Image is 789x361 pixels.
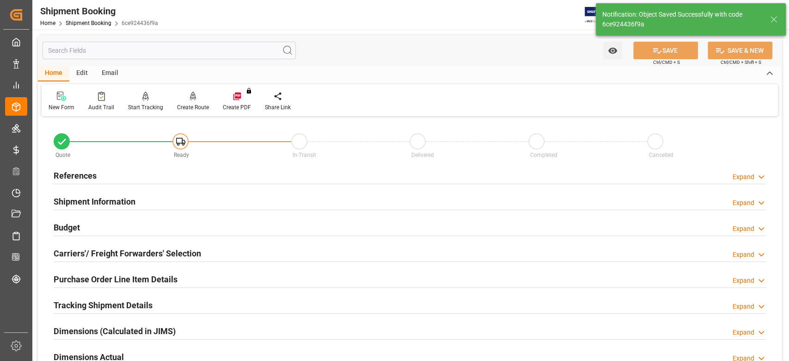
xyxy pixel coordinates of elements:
[733,302,754,311] div: Expand
[43,42,296,59] input: Search Fields
[653,59,680,66] span: Ctrl/CMD + S
[54,299,153,311] h2: Tracking Shipment Details
[585,7,617,23] img: Exertis%20JAM%20-%20Email%20Logo.jpg_1722504956.jpg
[69,66,95,81] div: Edit
[54,221,80,234] h2: Budget
[265,103,291,112] div: Share Link
[733,328,754,337] div: Expand
[177,103,209,112] div: Create Route
[733,250,754,260] div: Expand
[38,66,69,81] div: Home
[733,224,754,234] div: Expand
[54,273,177,286] h2: Purchase Order Line Item Details
[733,198,754,208] div: Expand
[54,247,201,260] h2: Carriers'/ Freight Forwarders' Selection
[174,152,189,158] span: Ready
[40,20,55,26] a: Home
[66,20,111,26] a: Shipment Booking
[633,42,698,59] button: SAVE
[530,152,557,158] span: Completed
[603,42,622,59] button: open menu
[411,152,434,158] span: Delivered
[293,152,316,158] span: In-Transit
[54,195,135,208] h2: Shipment Information
[733,172,754,182] div: Expand
[708,42,772,59] button: SAVE & NEW
[95,66,125,81] div: Email
[649,152,673,158] span: Cancelled
[733,276,754,286] div: Expand
[88,103,114,112] div: Audit Trail
[721,59,761,66] span: Ctrl/CMD + Shift + S
[49,103,74,112] div: New Form
[55,152,70,158] span: Quote
[602,10,761,29] div: Notification: Object Saved Successfully with code 6ce924436f9a
[54,325,176,337] h2: Dimensions (Calculated in JIMS)
[128,103,163,112] div: Start Tracking
[40,4,158,18] div: Shipment Booking
[54,169,97,182] h2: References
